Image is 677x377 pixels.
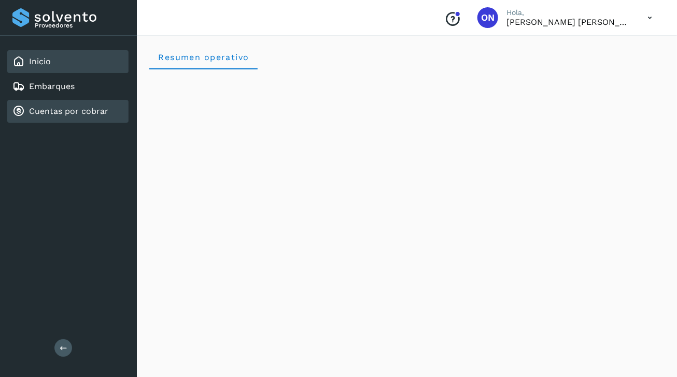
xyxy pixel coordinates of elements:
div: Inicio [7,50,129,73]
p: Proveedores [35,22,124,29]
span: Resumen operativo [158,52,249,62]
a: Embarques [29,81,75,91]
a: Cuentas por cobrar [29,106,108,116]
div: Embarques [7,75,129,98]
p: Hola, [506,8,631,17]
div: Cuentas por cobrar [7,100,129,123]
p: OMAR NOE MARTINEZ RUBIO [506,17,631,27]
a: Inicio [29,56,51,66]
